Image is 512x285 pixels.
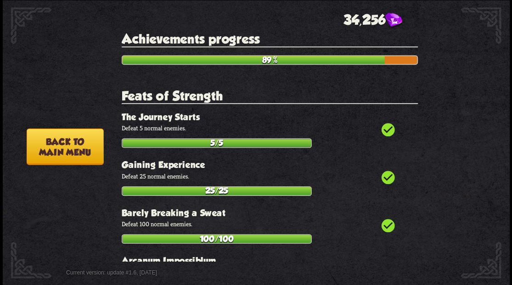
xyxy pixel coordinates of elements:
p: Defeat 25 normal enemies. [121,172,417,180]
div: 100/100 [122,235,311,242]
h2: Achievements progress [121,32,417,47]
button: Back tomain menu [26,128,103,164]
div: 34,256 [343,12,402,28]
h3: Gaining Experience [121,160,417,170]
i: check_circle [380,218,396,234]
h3: Arcanum Impossiblum [121,255,417,265]
div: 25/25 [122,187,311,195]
img: gem.png [385,13,402,29]
div: Current version: update #1.6, [DATE] [66,264,222,279]
div: 5/5 [122,139,311,147]
h2: Feats of Strength [121,88,417,104]
i: check_circle [380,122,396,138]
h3: Barely Breaking a Sweat [121,207,417,218]
p: Defeat 100 normal enemies. [121,220,417,228]
i: check_circle [380,169,396,185]
div: 89% [122,56,417,64]
h3: The Journey Starts [121,112,417,122]
p: Defeat 5 normal enemies. [121,124,417,132]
